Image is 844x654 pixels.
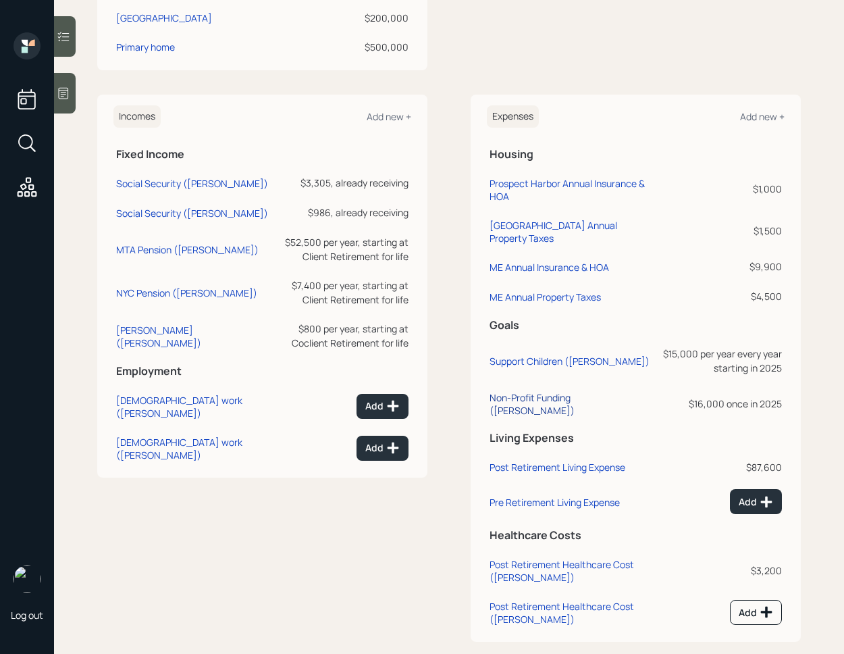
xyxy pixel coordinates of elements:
[490,391,654,417] div: Non-Profit Funding ([PERSON_NAME])
[116,436,269,461] div: [DEMOGRAPHIC_DATA] work ([PERSON_NAME])
[660,224,782,238] div: $1,500
[490,432,782,445] h5: Living Expenses
[490,177,654,203] div: Prospect Harbor Annual Insurance & HOA
[660,289,782,303] div: $4,500
[275,235,408,263] div: $52,500 per year, starting at Client Retirement for life
[116,365,408,378] h5: Employment
[113,105,161,128] h6: Incomes
[116,11,212,25] div: [GEOGRAPHIC_DATA]
[740,110,785,123] div: Add new +
[490,529,782,542] h5: Healthcare Costs
[490,355,650,368] div: Support Children ([PERSON_NAME])
[116,243,259,256] div: MTA Pension ([PERSON_NAME])
[490,496,620,509] div: Pre Retirement Living Expense
[730,489,782,514] button: Add
[490,319,782,332] h5: Goals
[660,397,782,411] div: $16,000 once in 2025
[660,563,782,578] div: $3,200
[660,182,782,196] div: $1,000
[116,40,175,54] div: Primary home
[116,148,408,161] h5: Fixed Income
[660,347,782,375] div: $15,000 per year every year starting in 2025
[365,399,400,413] div: Add
[357,436,408,461] button: Add
[357,394,408,419] button: Add
[275,322,408,350] div: $800 per year, starting at Coclient Retirement for life
[660,259,782,274] div: $9,900
[660,460,782,474] div: $87,600
[490,261,609,274] div: ME Annual Insurance & HOA
[275,205,408,220] div: $986, already receiving
[490,219,654,245] div: [GEOGRAPHIC_DATA] Annual Property Taxes
[739,495,773,509] div: Add
[275,176,408,190] div: $3,305, already receiving
[730,600,782,625] button: Add
[490,461,625,474] div: Post Retirement Living Expense
[365,441,400,455] div: Add
[490,291,601,303] div: ME Annual Property Taxes
[367,110,411,123] div: Add new +
[329,40,408,54] div: $500,000
[490,558,654,584] div: Post Retirement Healthcare Cost ([PERSON_NAME])
[116,286,257,299] div: NYC Pension ([PERSON_NAME])
[487,105,539,128] h6: Expenses
[116,207,268,220] div: Social Security ([PERSON_NAME])
[329,11,408,25] div: $200,000
[490,148,782,161] h5: Housing
[14,565,41,593] img: retirable_logo.png
[116,177,268,190] div: Social Security ([PERSON_NAME])
[490,600,654,626] div: Post Retirement Healthcare Cost ([PERSON_NAME])
[739,605,773,619] div: Add
[116,394,269,420] div: [DEMOGRAPHIC_DATA] work ([PERSON_NAME])
[116,324,269,349] div: [PERSON_NAME] ([PERSON_NAME])
[275,278,408,307] div: $7,400 per year, starting at Client Retirement for life
[11,609,43,622] div: Log out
